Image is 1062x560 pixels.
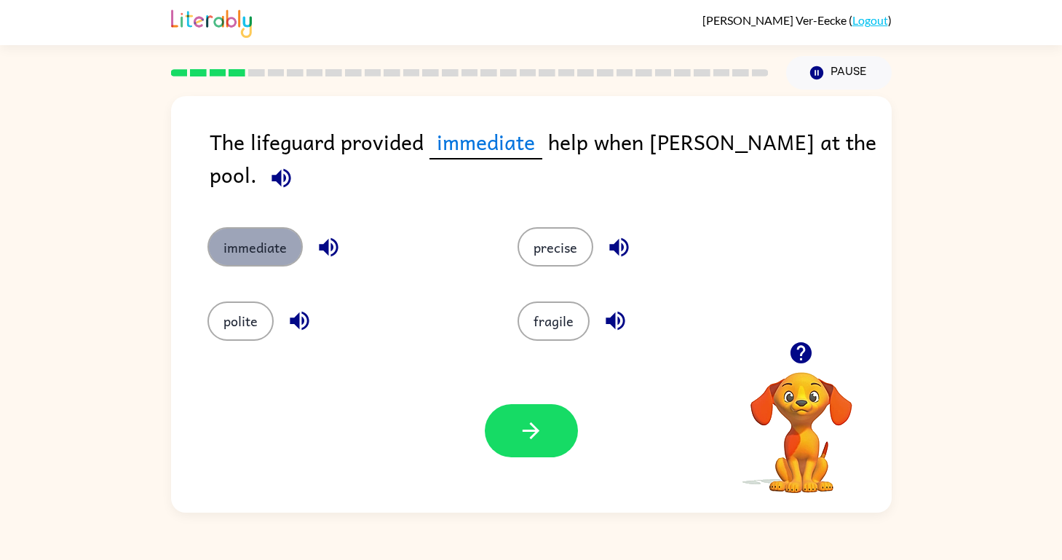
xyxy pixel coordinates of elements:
span: [PERSON_NAME] Ver-Eecke [702,13,849,27]
video: Your browser must support playing .mp4 files to use Literably. Please try using another browser. [729,350,874,495]
button: fragile [518,301,590,341]
button: Pause [786,56,892,90]
button: polite [207,301,274,341]
div: The lifeguard provided help when [PERSON_NAME] at the pool. [210,125,892,198]
button: immediate [207,227,303,267]
a: Logout [852,13,888,27]
button: precise [518,227,593,267]
img: Literably [171,6,252,38]
div: ( ) [702,13,892,27]
span: immediate [429,125,542,159]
